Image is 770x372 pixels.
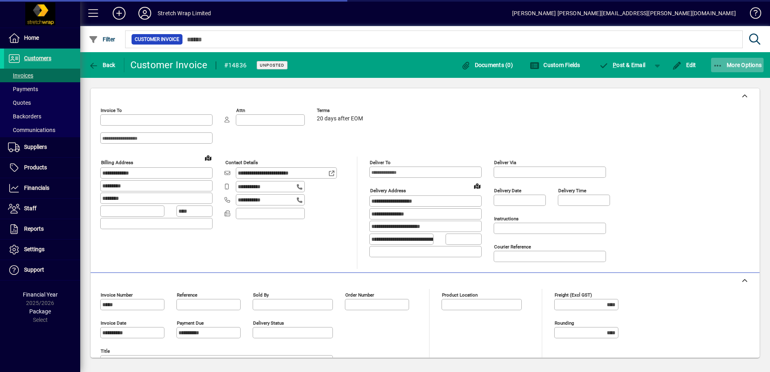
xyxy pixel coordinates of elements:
[253,320,284,326] mat-label: Delivery status
[494,160,516,165] mat-label: Deliver via
[8,86,38,92] span: Payments
[4,137,80,157] a: Suppliers
[512,7,736,20] div: [PERSON_NAME] [PERSON_NAME][EMAIL_ADDRESS][PERSON_NAME][DOMAIN_NAME]
[672,62,696,68] span: Edit
[528,58,582,72] button: Custom Fields
[101,108,122,113] mat-label: Invoice To
[8,100,31,106] span: Quotes
[101,320,126,326] mat-label: Invoice date
[8,72,33,79] span: Invoices
[106,6,132,20] button: Add
[89,62,115,68] span: Back
[4,178,80,198] a: Financials
[87,32,118,47] button: Filter
[555,292,592,298] mat-label: Freight (excl GST)
[24,144,47,150] span: Suppliers
[24,35,39,41] span: Home
[29,308,51,315] span: Package
[202,151,215,164] a: View on map
[4,240,80,260] a: Settings
[494,188,521,193] mat-label: Delivery date
[177,292,197,298] mat-label: Reference
[461,62,513,68] span: Documents (0)
[260,63,284,68] span: Unposted
[555,320,574,326] mat-label: Rounding
[8,113,41,120] span: Backorders
[132,6,158,20] button: Profile
[253,292,269,298] mat-label: Sold by
[24,266,44,273] span: Support
[80,58,124,72] app-page-header-button: Back
[530,62,580,68] span: Custom Fields
[4,260,80,280] a: Support
[224,59,247,72] div: #14836
[494,244,531,250] mat-label: Courier Reference
[24,205,36,211] span: Staff
[494,216,519,222] mat-label: Instructions
[24,226,44,232] span: Reports
[744,2,760,28] a: Knowledge Base
[89,36,115,43] span: Filter
[558,188,586,193] mat-label: Delivery time
[24,55,51,61] span: Customers
[101,292,133,298] mat-label: Invoice number
[135,35,179,43] span: Customer Invoice
[4,28,80,48] a: Home
[595,58,650,72] button: Post & Email
[236,108,245,113] mat-label: Attn
[4,158,80,178] a: Products
[4,69,80,82] a: Invoices
[24,164,47,171] span: Products
[4,219,80,239] a: Reports
[459,58,515,72] button: Documents (0)
[670,58,698,72] button: Edit
[711,58,764,72] button: More Options
[24,185,49,191] span: Financials
[4,199,80,219] a: Staff
[442,292,478,298] mat-label: Product location
[177,320,204,326] mat-label: Payment due
[471,179,484,192] a: View on map
[130,59,208,71] div: Customer Invoice
[101,348,110,354] mat-label: Title
[4,110,80,123] a: Backorders
[4,96,80,110] a: Quotes
[713,62,762,68] span: More Options
[23,291,58,298] span: Financial Year
[370,160,391,165] mat-label: Deliver To
[87,58,118,72] button: Back
[345,292,374,298] mat-label: Order number
[317,108,365,113] span: Terms
[158,7,211,20] div: Stretch Wrap Limited
[4,123,80,137] a: Communications
[4,82,80,96] a: Payments
[613,62,616,68] span: P
[24,246,45,252] span: Settings
[599,62,646,68] span: ost & Email
[317,116,363,122] span: 20 days after EOM
[8,127,55,133] span: Communications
